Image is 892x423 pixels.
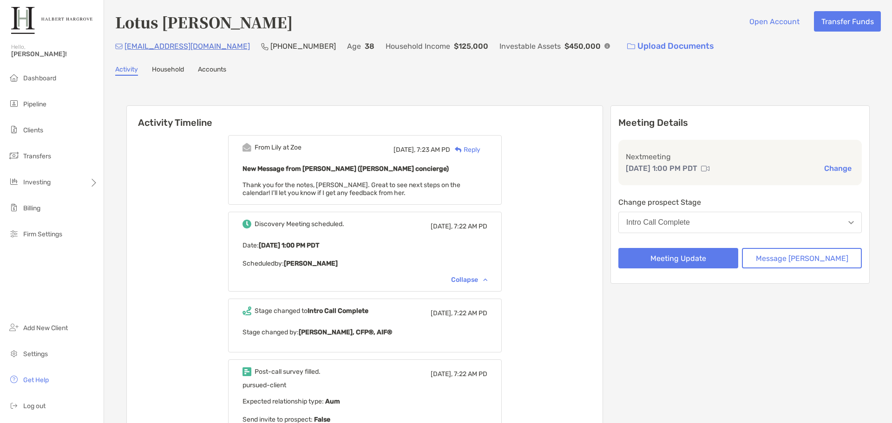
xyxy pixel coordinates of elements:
b: Aum [324,397,340,405]
img: settings icon [8,348,20,359]
a: Upload Documents [621,36,720,56]
img: dashboard icon [8,72,20,83]
span: Investing [23,178,51,186]
p: Scheduled by: [243,258,487,269]
div: Discovery Meeting scheduled. [255,220,344,228]
span: [DATE], [431,309,453,317]
img: communication type [701,165,709,172]
p: [EMAIL_ADDRESS][DOMAIN_NAME] [125,40,250,52]
img: Info Icon [604,43,610,49]
p: 38 [365,40,374,52]
img: Zoe Logo [11,4,92,37]
b: [PERSON_NAME] [284,260,338,267]
img: add_new_client icon [8,322,20,333]
p: $450,000 [564,40,601,52]
img: get-help icon [8,374,20,385]
img: transfers icon [8,150,20,161]
span: Pipeline [23,100,46,108]
span: 7:22 AM PD [454,370,487,378]
span: Log out [23,402,46,410]
span: pursued-client [243,381,286,389]
img: firm-settings icon [8,228,20,239]
p: Household Income [386,40,450,52]
span: Settings [23,350,48,358]
p: [PHONE_NUMBER] [270,40,336,52]
button: Message [PERSON_NAME] [742,248,862,268]
span: Add New Client [23,324,68,332]
img: Open dropdown arrow [848,221,854,224]
img: Event icon [243,367,251,376]
span: Clients [23,126,43,134]
img: Event icon [243,143,251,152]
img: Chevron icon [483,278,487,281]
img: Phone Icon [261,43,269,50]
div: Collapse [451,276,487,284]
p: Stage changed by: [243,326,487,338]
p: Age [347,40,361,52]
span: Firm Settings [23,230,62,238]
button: Meeting Update [618,248,738,268]
h4: Lotus [PERSON_NAME] [115,11,293,33]
img: billing icon [8,202,20,213]
span: Billing [23,204,40,212]
p: Change prospect Stage [618,196,862,208]
div: Reply [450,145,480,155]
img: pipeline icon [8,98,20,109]
div: Post-call survey filled. [255,368,321,376]
img: Email Icon [115,44,123,49]
a: Household [152,65,184,76]
img: Event icon [243,220,251,228]
b: [PERSON_NAME], CFP®, AIF® [299,328,392,336]
p: Investable Assets [499,40,561,52]
span: 7:22 AM PD [454,309,487,317]
div: Intro Call Complete [626,218,690,227]
p: Expected relationship type : [243,396,487,407]
b: Intro Call Complete [308,307,368,315]
span: 7:23 AM PD [417,146,450,154]
b: New Message from [PERSON_NAME] ([PERSON_NAME] concierge) [243,165,449,173]
p: $125,000 [454,40,488,52]
span: Get Help [23,376,49,384]
img: logout icon [8,400,20,411]
span: [DATE], [394,146,415,154]
span: Dashboard [23,74,56,82]
button: Open Account [742,11,807,32]
button: Change [821,163,854,173]
a: Activity [115,65,138,76]
img: clients icon [8,124,20,135]
span: [PERSON_NAME]! [11,50,98,58]
div: Stage changed to [255,307,368,315]
span: Transfers [23,152,51,160]
div: From Lily at Zoe [255,143,302,151]
button: Intro Call Complete [618,212,862,233]
a: Accounts [198,65,226,76]
img: button icon [627,43,635,50]
b: [DATE] 1:00 PM PDT [259,241,319,249]
span: [DATE], [431,222,453,230]
img: Reply icon [455,147,462,153]
img: investing icon [8,176,20,187]
h6: Activity Timeline [127,106,603,128]
p: Next meeting [626,151,854,163]
button: Transfer Funds [814,11,881,32]
p: Date : [243,240,487,251]
span: 7:22 AM PD [454,222,487,230]
img: Event icon [243,306,251,315]
p: Meeting Details [618,117,862,129]
span: Thank you for the notes, [PERSON_NAME]. Great to see next steps on the calendar! I'll let you kno... [243,181,460,197]
p: [DATE] 1:00 PM PDT [626,163,697,174]
span: [DATE], [431,370,453,378]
